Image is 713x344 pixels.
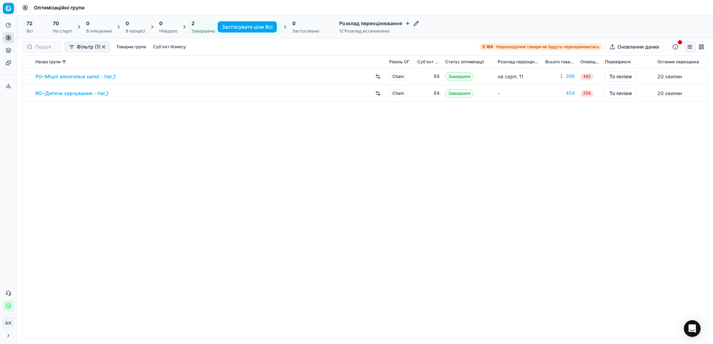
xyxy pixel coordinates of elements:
span: Статус оптимізації [445,59,484,65]
button: To review [605,71,637,82]
button: Sorted by Назва групи ascending [61,58,68,65]
button: To review [605,88,637,99]
span: 20 хвилин [657,73,682,79]
span: 0 [159,20,162,27]
span: Оповіщення [580,59,599,65]
strong: 5 189 [482,44,493,50]
button: Застосувати ціни Всі [218,21,277,33]
div: Open Intercom Messenger [684,320,701,337]
div: Застосовано [292,28,319,34]
span: на серп. 11 [498,73,523,79]
span: 482 [580,73,594,80]
span: Всього товарів [545,59,575,65]
span: 259 [580,90,594,97]
nav: breadcrumb [34,4,85,11]
button: Фільтр (1) [64,41,111,52]
span: 0 [292,20,295,27]
span: Chain [389,72,407,81]
div: В очікуванні [86,28,112,34]
input: Пошук [35,43,57,50]
span: 70 [53,20,59,27]
button: Суб'єкт бізнесу [150,43,189,51]
button: AK [3,317,14,329]
a: 1 390 [545,73,575,80]
div: Невдало [159,28,177,34]
span: Остання переоцінка [657,59,699,65]
td: - [495,85,543,102]
div: Всі [27,28,33,34]
div: На старті [53,28,72,34]
div: 12 Розклад встановлено [339,28,419,34]
div: 84 [417,73,440,80]
span: Перевіряючі [605,59,631,65]
span: Суб'єкт бізнесу [417,59,440,65]
span: Завершені [445,89,474,98]
span: Оптимізаційні групи [34,4,85,11]
a: 454 [545,90,575,97]
span: 0 [86,20,89,27]
span: Завершені [445,72,474,81]
span: 20 хвилин [657,90,682,96]
div: Завершено [191,28,215,34]
a: R0~Дитяче харчування - tier_1 [35,90,109,97]
span: 2 [191,20,195,27]
span: 72 [27,20,33,27]
h4: Розклад переоцінювання [339,20,419,27]
a: 5 189Нерозподілені товари не будуть переоцінюватись [480,43,602,50]
span: Chain [389,89,407,98]
a: P0~Міцні алкогольні напої - tier_1 [35,73,116,80]
span: Нерозподілені товари не будуть переоцінюватись [496,44,600,50]
div: В процесі [126,28,145,34]
span: Назва групи [35,59,61,65]
span: Розклад переоцінювання [498,59,540,65]
div: 84 [417,90,440,97]
span: 0 [126,20,129,27]
button: Товарна група [113,43,149,51]
span: Рівень OГ [389,59,410,65]
button: Оновлення даних [605,41,664,52]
